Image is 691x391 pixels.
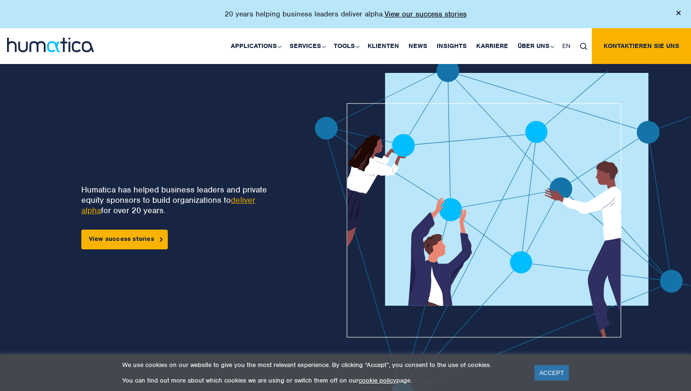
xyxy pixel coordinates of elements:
[225,9,467,19] p: 20 years helping business leaders deliver alpha.
[404,28,432,64] a: News
[122,361,523,369] p: We use cookies on our website to give you the most relevant experience. By clicking “Accept”, you...
[558,28,575,64] a: EN
[385,9,467,19] a: View our success stories
[81,230,168,249] a: View success stories
[329,28,363,64] a: Tools
[432,28,471,64] a: Insights
[122,376,523,384] p: You can find out more about which cookies we are using or switch them off on our page.
[81,195,255,215] a: deliver alpha
[534,365,569,381] a: ACCEPT
[160,237,163,241] img: arrowicon
[285,28,329,64] a: Services
[592,28,691,64] a: Kontaktieren Sie uns
[7,38,94,52] img: logo
[471,28,513,64] a: Karriere
[81,184,283,215] p: Humatica has helped business leaders and private equity sponsors to build organizations to for ov...
[580,43,587,50] img: search_icon
[562,42,571,50] span: EN
[363,28,404,64] a: Klienten
[359,376,396,384] a: cookie policy
[513,28,558,64] a: Über uns
[226,28,285,64] a: Applications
